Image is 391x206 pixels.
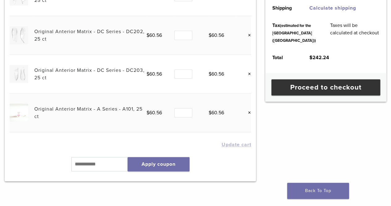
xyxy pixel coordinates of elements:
[147,32,149,38] span: $
[34,67,145,81] a: Original Anterior Matrix - DC Series - DC203, 25 ct
[147,110,162,116] bdi: 60.56
[243,109,251,117] a: Remove this item
[209,71,224,77] bdi: 60.56
[147,32,162,38] bdi: 60.56
[272,23,316,43] small: (estimated for the [GEOGRAPHIC_DATA] ([GEOGRAPHIC_DATA]))
[209,32,224,38] bdi: 60.56
[147,71,162,77] bdi: 60.56
[209,110,211,116] span: $
[10,65,28,83] img: Original Anterior Matrix - DC Series - DC203, 25 ct
[309,55,329,61] bdi: 242.24
[10,26,28,44] img: Original Anterior Matrix - DC Series - DC202, 25 ct
[287,183,349,199] a: Back To Top
[265,49,302,66] th: Total
[209,110,224,116] bdi: 60.56
[243,70,251,78] a: Remove this item
[271,79,380,95] a: Proceed to checkout
[243,31,251,39] a: Remove this item
[309,55,312,61] span: $
[34,28,145,42] a: Original Anterior Matrix - DC Series - DC202, 25 ct
[147,110,149,116] span: $
[10,103,28,122] img: Original Anterior Matrix - A Series - A101, 25 ct
[209,71,211,77] span: $
[221,142,251,147] button: Update cart
[128,157,189,171] button: Apply coupon
[147,71,149,77] span: $
[323,17,386,49] td: Taxes will be calculated at checkout
[309,5,356,11] a: Calculate shipping
[265,17,323,49] th: Tax
[209,32,211,38] span: $
[34,106,142,120] a: Original Anterior Matrix - A Series - A101, 25 ct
